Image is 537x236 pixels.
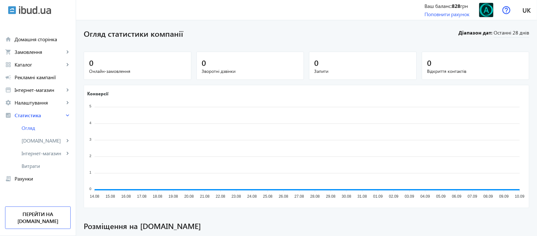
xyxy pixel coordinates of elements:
tspan: 30.08 [342,194,351,199]
b: Діапазон дат: [458,29,493,36]
div: Ваш баланс: грн [425,3,470,10]
tspan: 05.09 [437,194,446,199]
span: Витрати [22,163,71,169]
tspan: 26.08 [279,194,288,199]
h1: Огляд статистики компанії [84,28,458,39]
text: Конверсії [87,91,109,97]
span: Рахунки [15,175,71,182]
tspan: 07.09 [468,194,477,199]
tspan: 3 [89,137,91,141]
tspan: 2 [89,154,91,158]
span: Останні 28 днів [494,29,529,38]
tspan: 09.09 [499,194,509,199]
tspan: 14.08 [90,194,99,199]
img: ibud.svg [8,6,16,14]
tspan: 10.09 [515,194,525,199]
span: Зворотні дзвінки [202,68,299,74]
mat-icon: keyboard_arrow_right [64,61,71,68]
span: 0 [314,57,319,68]
mat-icon: keyboard_arrow_right [64,137,71,144]
span: Рекламні кампанії [15,74,71,80]
mat-icon: storefront [5,87,11,93]
span: Каталог [15,61,64,68]
mat-icon: shopping_cart [5,49,11,55]
span: 0 [427,57,432,68]
img: 28619682a2e03a04685722068149204-94a2a459e6.png [479,3,494,17]
span: Онлайн-замовлення [89,68,186,74]
a: Перейти на [DOMAIN_NAME] [5,207,71,229]
tspan: 08.09 [484,194,493,199]
span: Домашня сторінка [15,36,71,42]
span: Відкриття контактів [427,68,524,74]
span: Запити [314,68,411,74]
mat-icon: keyboard_arrow_right [64,49,71,55]
span: Налаштування [15,99,64,106]
tspan: 29.08 [326,194,336,199]
tspan: 16.08 [121,194,131,199]
tspan: 01.09 [373,194,383,199]
tspan: 03.09 [405,194,414,199]
tspan: 22.08 [216,194,225,199]
span: Огляд [22,125,71,131]
tspan: 24.08 [247,194,257,199]
span: Інтернет-магазин [22,150,64,156]
span: Розміщення на [DOMAIN_NAME] [84,221,529,232]
tspan: 02.09 [389,194,398,199]
tspan: 5 [89,104,91,108]
mat-icon: campaign [5,74,11,80]
b: 828 [452,3,461,9]
mat-icon: home [5,36,11,42]
span: Замовлення [15,49,64,55]
tspan: 20.08 [184,194,194,199]
tspan: 1 [89,170,91,174]
tspan: 15.08 [106,194,115,199]
mat-icon: keyboard_arrow_right [64,150,71,156]
mat-icon: receipt_long [5,175,11,182]
span: [DOMAIN_NAME] [22,137,64,144]
mat-icon: grid_view [5,61,11,68]
span: Статистика [15,112,64,118]
tspan: 27.08 [294,194,304,199]
span: 0 [202,57,206,68]
tspan: 06.09 [452,194,462,199]
tspan: 21.08 [200,194,210,199]
tspan: 4 [89,121,91,124]
mat-icon: keyboard_arrow_right [64,112,71,118]
tspan: 31.08 [358,194,367,199]
img: ibud_text.svg [19,6,51,14]
span: 0 [89,57,94,68]
tspan: 04.09 [421,194,430,199]
tspan: 17.08 [137,194,146,199]
img: help.svg [502,6,511,14]
mat-icon: settings [5,99,11,106]
span: uk [523,6,531,14]
mat-icon: keyboard_arrow_right [64,99,71,106]
tspan: 28.08 [310,194,320,199]
mat-icon: keyboard_arrow_right [64,87,71,93]
tspan: 18.08 [153,194,162,199]
span: Інтернет-магазин [15,87,64,93]
a: Поповнити рахунок [425,11,470,17]
tspan: 19.08 [169,194,178,199]
mat-icon: analytics [5,112,11,118]
tspan: 23.08 [232,194,241,199]
tspan: 25.08 [263,194,273,199]
tspan: 0 [89,187,91,191]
